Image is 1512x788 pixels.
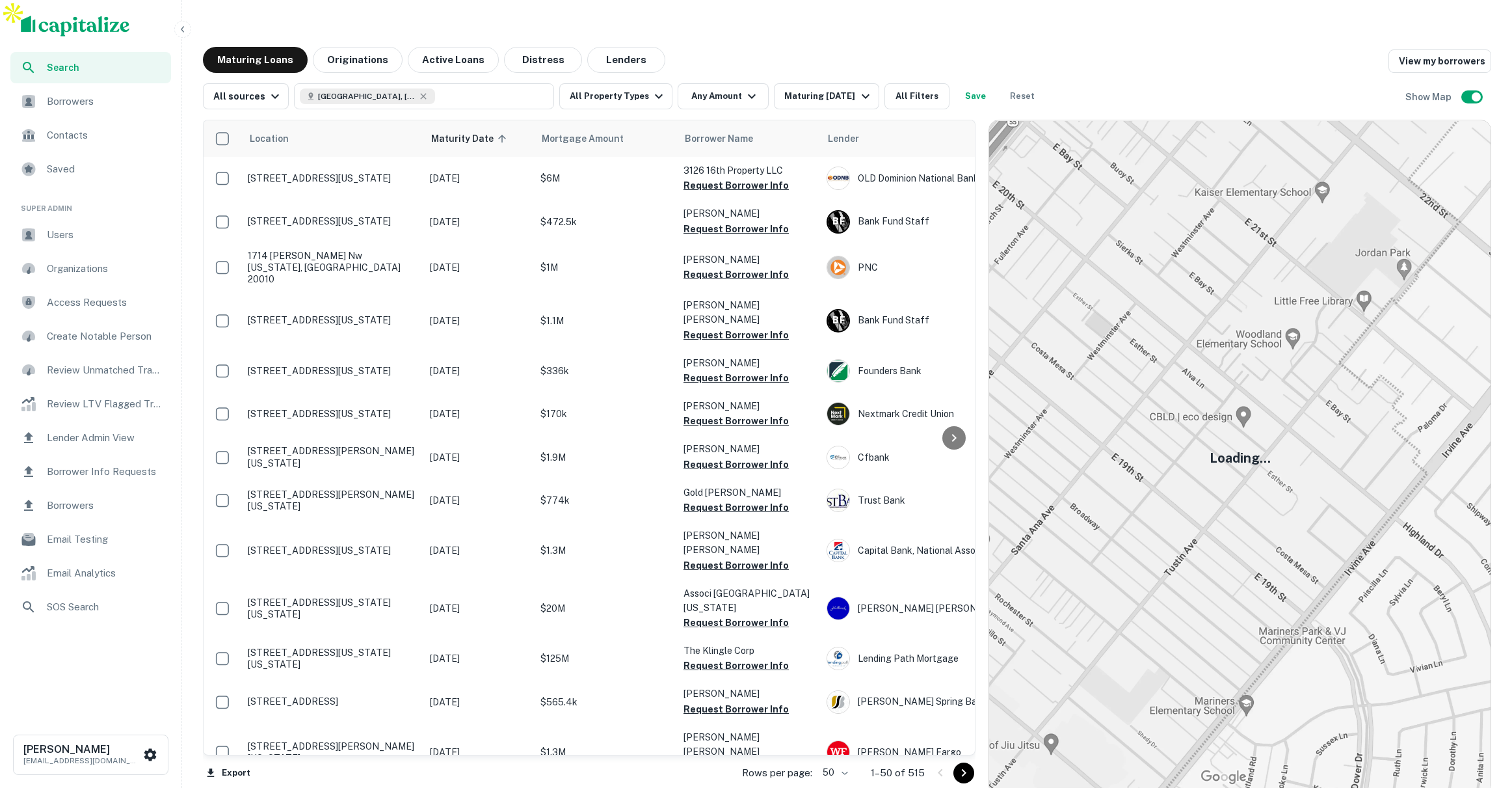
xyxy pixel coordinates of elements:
[203,47,308,73] button: Maturing Loans
[313,47,403,73] button: Originations
[1210,448,1271,468] h5: Loading...
[248,740,417,764] p: [STREET_ADDRESS][PERSON_NAME][US_STATE]
[1388,49,1491,73] a: View my borrowers
[827,539,849,562] img: picture
[683,500,789,515] button: Request Borrower Info
[10,591,171,623] a: SOS Search
[248,215,417,227] p: [STREET_ADDRESS][US_STATE]
[430,745,527,759] p: [DATE]
[1405,90,1453,104] h6: Show Map
[540,450,670,465] p: $1.9M
[540,745,670,759] p: $1.3M
[827,256,1022,279] div: PNC
[10,524,171,555] a: Email Testing
[827,359,1022,383] div: Founders Bank
[683,356,814,370] p: [PERSON_NAME]
[683,658,789,673] button: Request Borrower Info
[832,314,845,327] p: B F
[827,167,1022,190] div: OLD Dominion National Bank
[827,446,1022,469] div: Cfbank
[683,370,789,386] button: Request Borrower Info
[774,83,879,109] button: Maturing [DATE]
[47,362,163,378] span: Review Unmatched Transactions
[504,47,582,73] button: Distress
[47,295,163,310] span: Access Requests
[213,88,283,104] div: All sources
[10,456,171,487] a: Borrower Info Requests
[47,532,163,547] span: Email Testing
[683,442,814,456] p: [PERSON_NAME]
[430,407,527,421] p: [DATE]
[827,402,1022,426] div: Nextmark Credit Union
[47,498,163,513] span: Borrowers
[827,167,849,189] img: picture
[430,493,527,508] p: [DATE]
[430,695,527,709] p: [DATE]
[248,172,417,184] p: [STREET_ADDRESS][US_STATE]
[540,493,670,508] p: $774k
[431,131,511,146] span: Maturity Date
[10,86,171,117] a: Borrowers
[683,457,789,472] button: Request Borrower Info
[540,543,670,558] p: $1.3M
[10,490,171,521] div: Borrowers
[430,215,527,229] p: [DATE]
[13,735,168,775] button: [PERSON_NAME][EMAIL_ADDRESS][DOMAIN_NAME]
[683,686,814,701] p: [PERSON_NAME]
[248,365,417,377] p: [STREET_ADDRESS][US_STATE]
[827,489,1022,512] div: Trust Bank
[10,287,171,318] div: Access Requests
[23,744,140,755] h6: [PERSON_NAME]
[683,730,814,759] p: [PERSON_NAME] [PERSON_NAME]
[683,485,814,500] p: Gold [PERSON_NAME]
[10,219,171,251] a: Users
[677,120,820,157] th: Borrower Name
[10,52,171,83] a: Search
[23,755,140,767] p: [EMAIL_ADDRESS][DOMAIN_NAME]
[294,83,554,109] button: [GEOGRAPHIC_DATA], [GEOGRAPHIC_DATA], [GEOGRAPHIC_DATA]
[559,83,672,109] button: All Property Types
[827,741,849,763] img: picture
[827,403,849,425] img: picture
[1447,684,1512,746] div: Chat Widget
[827,597,1022,620] div: [PERSON_NAME] [PERSON_NAME]
[827,256,849,279] img: picture
[430,651,527,666] p: [DATE]
[540,651,670,666] p: $125M
[685,131,753,146] span: Borrower Name
[683,399,814,413] p: [PERSON_NAME]
[430,601,527,616] p: [DATE]
[10,120,171,151] a: Contacts
[540,601,670,616] p: $20M
[742,765,812,781] p: Rows per page:
[47,128,163,143] span: Contacts
[683,267,789,282] button: Request Borrower Info
[430,450,527,465] p: [DATE]
[10,187,171,219] li: Super Admin
[248,314,417,326] p: [STREET_ADDRESS][US_STATE]
[827,647,1022,670] div: Lending Path Mortgage
[47,161,163,177] span: Saved
[683,413,789,429] button: Request Borrower Info
[534,120,677,157] th: Mortgage Amount
[683,178,789,193] button: Request Borrower Info
[10,558,171,589] div: Email Analytics
[248,696,417,707] p: [STREET_ADDRESS]
[542,131,641,146] span: Mortgage Amount
[871,765,925,781] p: 1–50 of 515
[10,321,171,352] a: Create Notable Person
[10,388,171,420] a: Review LTV Flagged Transactions
[683,528,814,557] p: [PERSON_NAME] [PERSON_NAME]
[430,260,527,275] p: [DATE]
[430,364,527,378] p: [DATE]
[683,298,814,327] p: [PERSON_NAME] [PERSON_NAME]
[827,309,1022,333] div: Bank Fund Staff
[248,250,417,286] p: 1714 [PERSON_NAME] Nw [US_STATE], [GEOGRAPHIC_DATA] 20010
[827,489,849,511] img: picture
[955,83,996,109] button: Save your search to get updates of matches that match your search criteria.
[827,691,849,713] img: picture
